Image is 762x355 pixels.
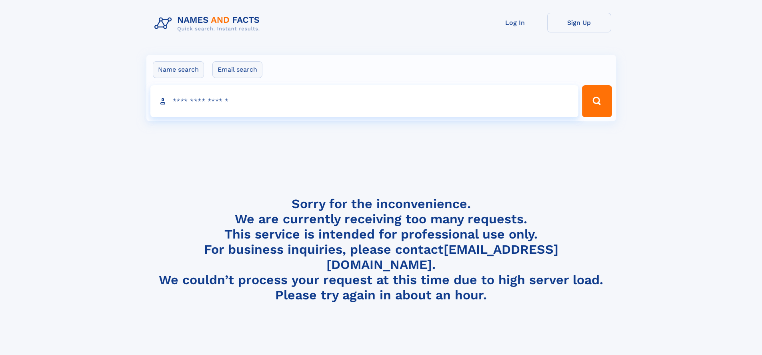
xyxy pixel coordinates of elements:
[153,61,204,78] label: Name search
[547,13,611,32] a: Sign Up
[151,196,611,303] h4: Sorry for the inconvenience. We are currently receiving too many requests. This service is intend...
[150,85,579,117] input: search input
[151,13,266,34] img: Logo Names and Facts
[483,13,547,32] a: Log In
[582,85,612,117] button: Search Button
[212,61,262,78] label: Email search
[326,242,558,272] a: [EMAIL_ADDRESS][DOMAIN_NAME]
